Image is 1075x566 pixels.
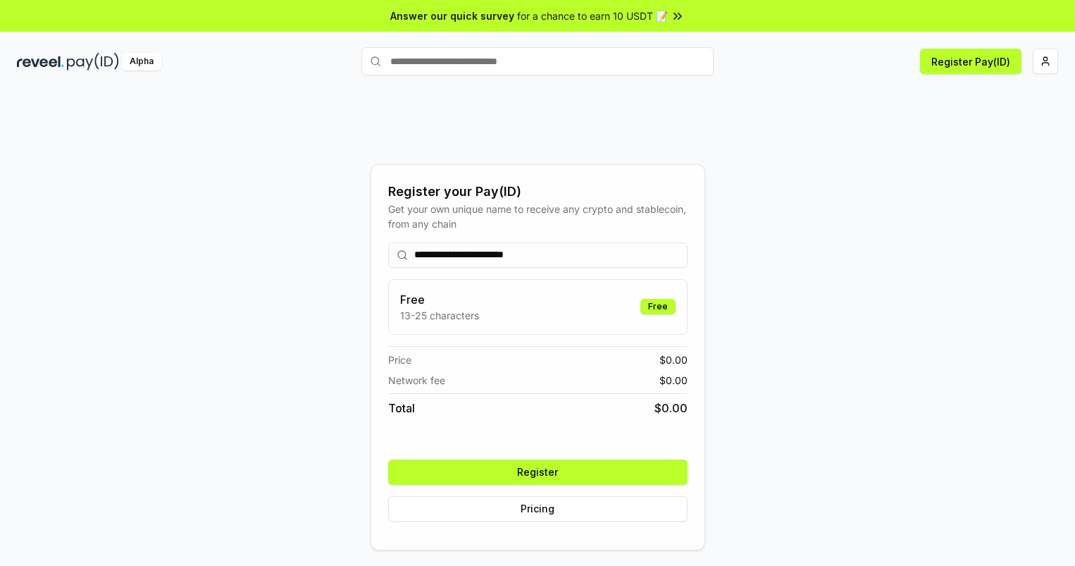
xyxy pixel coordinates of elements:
[659,373,688,388] span: $ 0.00
[400,308,479,323] p: 13-25 characters
[67,53,119,70] img: pay_id
[659,352,688,367] span: $ 0.00
[390,8,514,23] span: Answer our quick survey
[388,496,688,522] button: Pricing
[388,400,415,417] span: Total
[388,352,411,367] span: Price
[400,291,479,308] h3: Free
[388,460,688,485] button: Register
[640,299,676,314] div: Free
[122,53,161,70] div: Alpha
[17,53,64,70] img: reveel_dark
[517,8,668,23] span: for a chance to earn 10 USDT 📝
[388,202,688,231] div: Get your own unique name to receive any crypto and stablecoin, from any chain
[388,373,445,388] span: Network fee
[920,49,1021,74] button: Register Pay(ID)
[388,182,688,202] div: Register your Pay(ID)
[654,400,688,417] span: $ 0.00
